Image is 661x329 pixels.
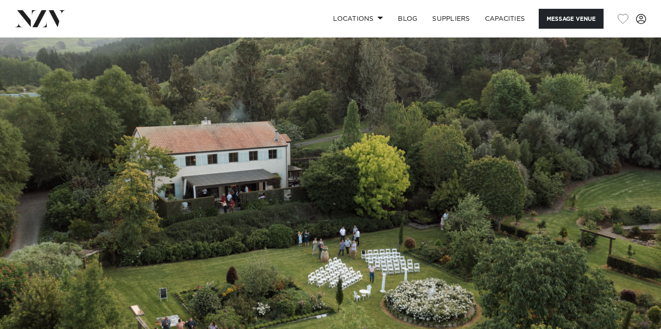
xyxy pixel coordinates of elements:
[390,9,425,29] a: BLOG
[15,10,65,27] img: nzv-logo.png
[326,9,390,29] a: Locations
[478,9,533,29] a: Capacities
[539,9,604,29] button: Message Venue
[425,9,477,29] a: SUPPLIERS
